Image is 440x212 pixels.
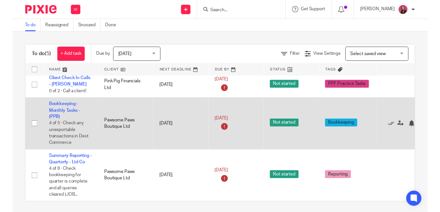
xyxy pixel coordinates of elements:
span: Reporting [318,173,344,181]
p: Due by [85,51,99,58]
span: 4 of 5 · Check any unexportable transactions in Dext Commerce [37,123,77,148]
span: Get Support [293,7,318,12]
td: Pink Pig Financials Ltd [87,73,143,99]
td: [DATE] [143,73,199,99]
span: 0 of 2 · Call a client! [37,90,75,95]
p: [PERSON_NAME] [353,6,389,12]
span: Not started [262,173,291,181]
a: Summary Reporting - Quarterly - Ltd Co [37,156,80,167]
span: Tags [318,69,329,72]
span: Not started [262,81,291,89]
input: Search [200,8,258,13]
td: [DATE] [143,152,199,204]
span: (5) [33,52,39,57]
h1: To do [20,51,39,58]
span: Not started [262,121,291,129]
a: Done [94,19,110,32]
span: [DATE] [206,171,219,175]
a: Client Check In Calls - [PERSON_NAME] [37,77,79,88]
span: View Settings [306,52,334,57]
span: [DATE] [206,79,219,83]
span: Select saved view [343,53,379,57]
span: Bookkeeping [318,121,351,129]
a: Reassigned [33,19,62,32]
a: + Add task [46,47,73,62]
td: [DATE] [143,99,199,152]
td: Pawsome Paws Boutique Ltd [87,152,143,204]
a: Bookkeeping - Monthly Tasks - (PPB) [37,103,69,121]
a: To do [13,19,29,32]
span: [DATE] [206,118,219,123]
a: Mark as done [382,122,391,129]
span: PPF Practice Tasks [318,81,362,89]
a: Snoozed [67,19,89,32]
span: 4 of 8 · Check bookkeeping for quarter is complete and all queries cleared (JOB... [37,169,76,200]
span: Filter [282,52,292,57]
span: [DATE] [107,53,121,57]
img: 17.png [392,4,402,15]
td: Pawsome Paws Boutique Ltd [87,99,143,152]
img: Pixie [13,5,45,14]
